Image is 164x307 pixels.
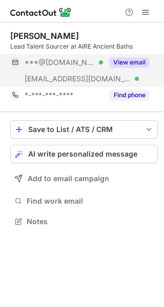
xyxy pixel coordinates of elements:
[27,196,154,206] span: Find work email
[10,6,72,18] img: ContactOut v5.3.10
[109,90,150,100] button: Reveal Button
[25,74,131,83] span: [EMAIL_ADDRESS][DOMAIN_NAME]
[10,42,158,51] div: Lead Talent Sourcer at AIRE Ancient Baths
[27,217,154,226] span: Notes
[28,174,109,183] span: Add to email campaign
[28,125,140,134] div: Save to List / ATS / CRM
[10,169,158,188] button: Add to email campaign
[10,31,79,41] div: [PERSON_NAME]
[25,58,95,67] span: ***@[DOMAIN_NAME]
[109,57,150,68] button: Reveal Button
[10,145,158,163] button: AI write personalized message
[10,120,158,139] button: save-profile-one-click
[10,194,158,208] button: Find work email
[28,150,137,158] span: AI write personalized message
[10,214,158,229] button: Notes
